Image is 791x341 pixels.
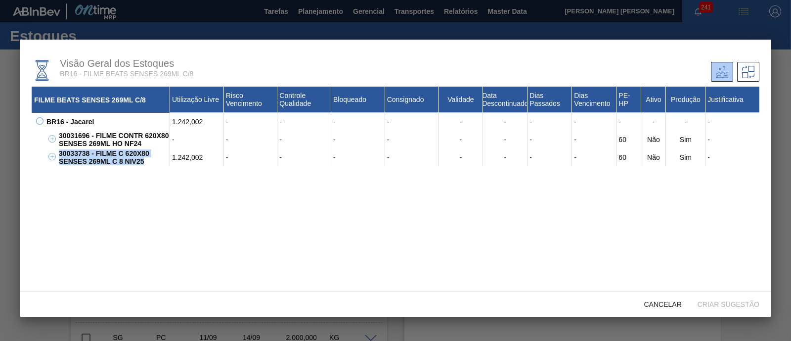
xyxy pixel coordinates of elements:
[331,148,385,166] div: -
[690,295,767,313] button: Criar sugestão
[56,131,170,148] div: 30031696 - FILME CONTR 620X80 SENSES 269ML HO NF24
[439,131,483,148] div: -
[224,131,278,148] div: -
[666,87,705,113] div: Produção
[277,148,331,166] div: -
[170,131,224,148] div: -
[616,148,641,166] div: 60
[636,300,690,308] span: Cancelar
[224,87,278,113] div: Risco Vencimento
[483,131,527,148] div: -
[636,295,690,313] button: Cancelar
[641,113,666,131] div: -
[439,148,483,166] div: -
[616,87,641,113] div: PE-HP
[527,148,572,166] div: -
[705,131,759,148] div: -
[331,87,385,113] div: Bloqueado
[641,87,666,113] div: Ativo
[666,148,705,166] div: Sim
[385,113,439,131] div: -
[170,87,224,113] div: Utilização Livre
[527,131,572,148] div: -
[60,70,193,78] span: BR16 - FILME BEATS SENSES 269ML C/8
[616,131,641,148] div: 60
[737,62,759,82] div: Sugestões de Trasferência
[277,131,331,148] div: -
[666,131,705,148] div: Sim
[666,113,705,131] div: -
[527,87,572,113] div: Dias Passados
[705,87,759,113] div: Justificativa
[277,87,331,113] div: Controle Qualidade
[572,113,616,131] div: -
[224,113,278,131] div: -
[572,131,616,148] div: -
[60,58,174,69] span: Visão Geral dos Estoques
[690,300,767,308] span: Criar sugestão
[439,113,483,131] div: -
[483,87,527,113] div: Data Descontinuado
[331,131,385,148] div: -
[277,113,331,131] div: -
[44,113,170,131] div: BR16 - Jacareí
[616,113,641,131] div: -
[705,113,759,131] div: -
[641,131,666,148] div: Não
[56,148,170,166] div: 30033738 - FILME C 620X80 SENSES 269ML C 8 NIV25
[331,113,385,131] div: -
[385,148,439,166] div: -
[641,148,666,166] div: Não
[385,87,439,113] div: Consignado
[705,148,759,166] div: -
[527,113,572,131] div: -
[572,148,616,166] div: -
[483,148,527,166] div: -
[483,113,527,131] div: -
[170,148,224,166] div: 1.242,002
[572,87,616,113] div: Dias Vencimento
[224,148,278,166] div: -
[385,131,439,148] div: -
[439,87,483,113] div: Validade
[711,62,733,82] div: Unidade Atual/ Unidades
[170,113,224,131] div: 1.242,002
[32,87,170,113] div: FILME BEATS SENSES 269ML C/8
